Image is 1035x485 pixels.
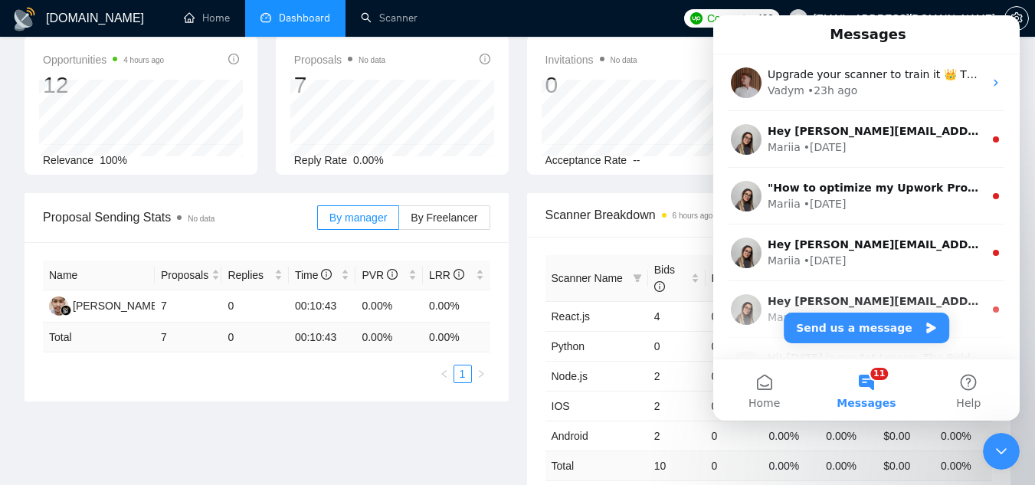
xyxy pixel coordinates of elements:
div: [PERSON_NAME] [73,297,161,314]
span: PVR [362,269,398,281]
span: Bids [654,264,675,293]
time: 4 hours ago [123,56,164,64]
li: 1 [454,365,472,383]
td: 0.00% [355,290,423,323]
span: info-circle [228,54,239,64]
a: 1 [454,365,471,382]
td: 10 [648,451,706,480]
span: info-circle [454,269,464,280]
time: 6 hours ago [673,211,713,220]
span: 499 [756,10,773,27]
span: Proposal Sending Stats [43,208,317,227]
div: 0 [545,70,637,100]
td: 0 [706,301,763,331]
span: info-circle [387,269,398,280]
span: info-circle [654,281,665,292]
span: Opportunities [43,51,164,69]
span: No data [359,56,385,64]
iframe: Intercom live chat [983,433,1020,470]
img: gigradar-bm.png [61,305,71,316]
td: 0.00 % [762,451,820,480]
img: logo [12,7,37,31]
span: Reply Rate [294,154,347,166]
td: 0.00% [762,421,820,451]
img: upwork-logo.png [690,12,703,25]
button: setting [1004,6,1029,31]
td: 0.00% [820,421,877,451]
a: homeHome [184,11,230,25]
span: Scanner Name [552,272,623,284]
span: By Freelancer [411,211,477,224]
td: 2 [648,391,706,421]
td: 0 [706,391,763,421]
button: right [472,365,490,383]
td: 0.00 % [935,451,992,480]
a: setting [1004,12,1029,25]
td: 00:10:43 [289,290,356,323]
a: React.js [552,310,591,323]
th: Replies [221,261,289,290]
span: left [440,369,449,378]
td: 0.00% [423,290,490,323]
li: Next Page [472,365,490,383]
th: Name [43,261,155,290]
img: AI [49,297,68,316]
a: Python [552,340,585,352]
span: Acceptance Rate [545,154,627,166]
a: AI[PERSON_NAME] [49,299,161,311]
span: No data [188,215,215,223]
td: 7 [155,290,222,323]
td: 4 [648,301,706,331]
td: $0.00 [877,421,935,451]
span: By manager [329,211,387,224]
td: 0.00 % [355,323,423,352]
a: Android [552,430,588,442]
span: dashboard [260,12,271,23]
td: 0 [706,361,763,391]
a: searchScanner [361,11,418,25]
span: filter [633,274,642,283]
a: Node.js [552,370,588,382]
td: 0.00 % [820,451,877,480]
span: Replies [228,267,271,283]
td: 0 [221,290,289,323]
span: 0.00% [353,154,384,166]
span: Proposals [294,51,385,69]
td: 7 [155,323,222,352]
div: 12 [43,70,164,100]
td: 2 [648,421,706,451]
span: Invitations [545,51,637,69]
a: IOS [552,400,570,412]
span: info-circle [321,269,332,280]
span: setting [1005,12,1028,25]
span: Connects: [707,10,753,27]
span: Proposals [161,267,208,283]
div: 7 [294,70,385,100]
span: filter [630,267,645,290]
td: 0 [706,421,763,451]
button: left [435,365,454,383]
span: user [793,13,804,24]
iframe: Intercom live chat [713,15,1020,421]
td: $ 0.00 [877,451,935,480]
span: info-circle [480,54,490,64]
td: 0 [648,331,706,361]
td: 0.00% [935,421,992,451]
td: Total [43,323,155,352]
